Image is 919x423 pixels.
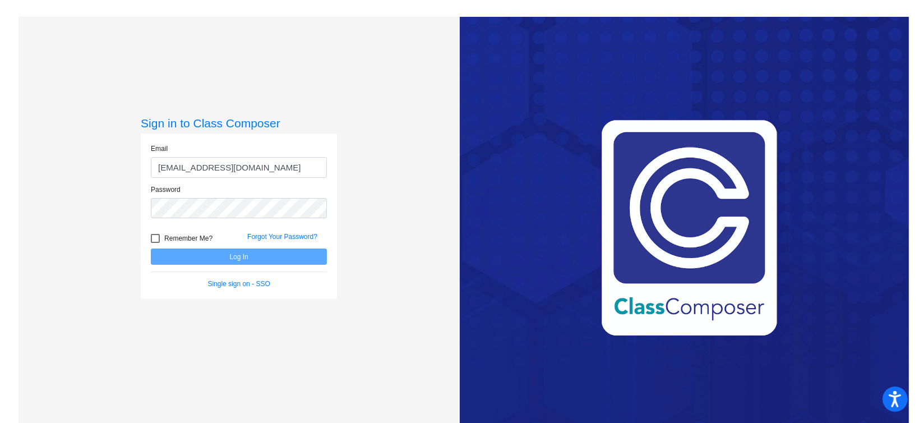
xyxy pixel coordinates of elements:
[207,280,270,288] a: Single sign on - SSO
[247,233,317,241] a: Forgot Your Password?
[151,249,327,265] button: Log In
[164,232,213,245] span: Remember Me?
[141,116,337,130] h3: Sign in to Class Composer
[151,144,168,154] label: Email
[151,185,181,195] label: Password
